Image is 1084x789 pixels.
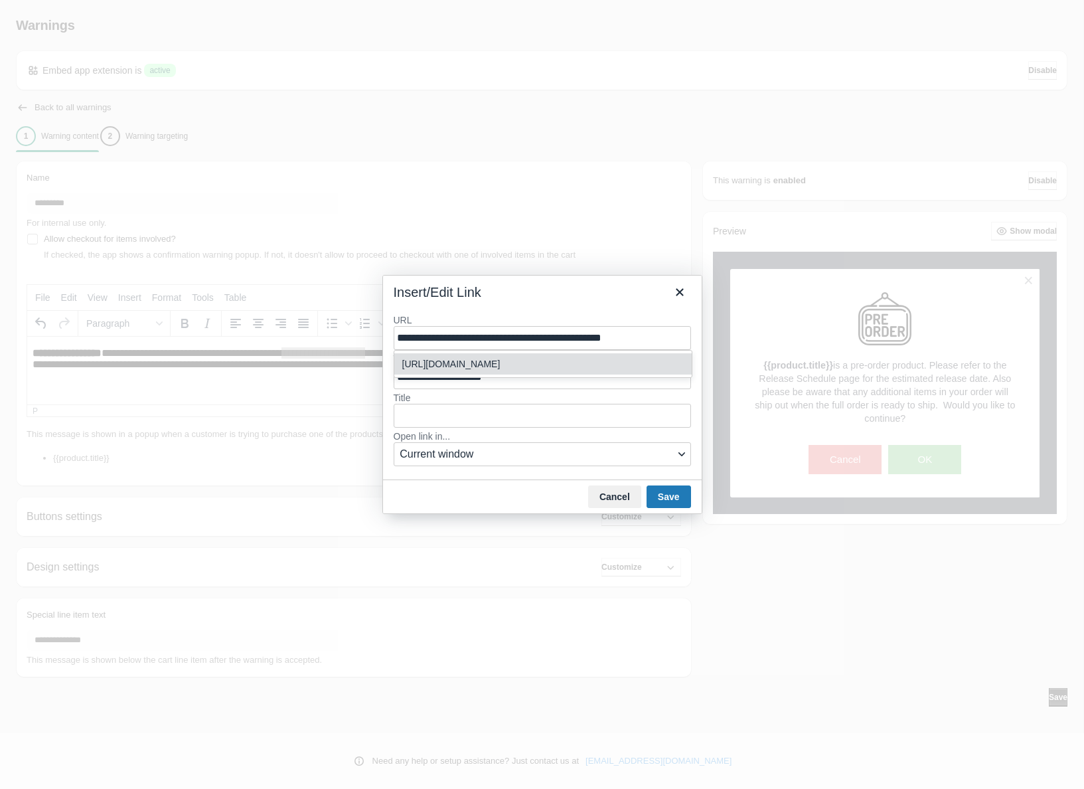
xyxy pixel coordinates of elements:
[5,11,648,35] body: Rich Text Area. Press ALT-0 for help.
[394,284,481,301] div: Insert/Edit Link
[647,485,691,508] button: Save
[668,281,691,304] button: Close
[394,353,692,375] div: https://wargamesatlantic.com/pages/release-schedule
[402,356,686,372] div: [URL][DOMAIN_NAME]
[394,442,691,466] button: Open link in...
[394,430,691,442] label: Open link in...
[394,392,691,404] label: Title
[400,446,674,462] span: Current window
[588,485,641,508] button: Cancel
[394,314,691,326] label: URL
